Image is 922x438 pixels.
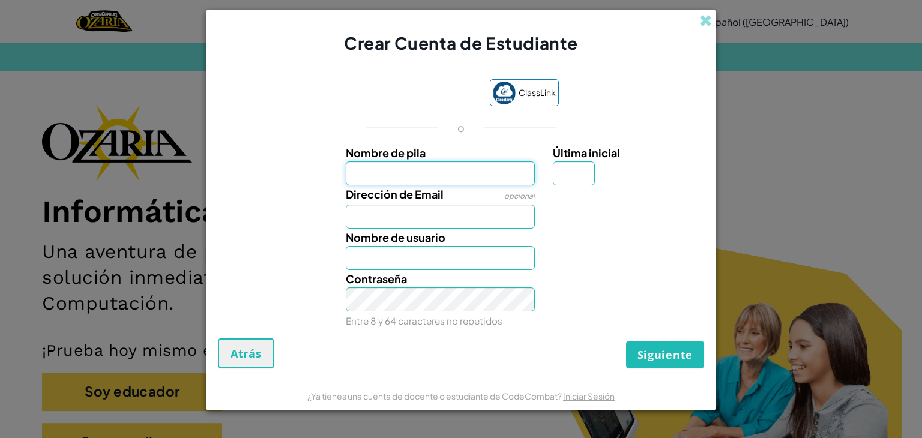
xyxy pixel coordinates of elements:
[346,230,445,244] span: Nombre de usuario
[346,187,444,201] span: Dirección de Email
[307,391,563,401] span: ¿Ya tienes una cuenta de docente o estudiante de CodeCombat?
[457,121,465,135] p: o
[637,347,693,362] span: Siguiente
[346,272,407,286] span: Contraseña
[230,346,262,361] span: Atrás
[358,81,484,107] iframe: Botón de Acceder con Google
[504,191,535,200] span: opcional
[626,341,704,368] button: Siguiente
[553,146,620,160] span: Última inicial
[344,32,578,53] span: Crear Cuenta de Estudiante
[346,315,502,326] small: Entre 8 y 64 caracteres no repetidos
[493,82,516,104] img: classlink-logo-small.png
[218,338,274,368] button: Atrás
[519,84,556,101] span: ClassLink
[563,391,615,401] a: Iniciar Sesión
[346,146,426,160] span: Nombre de pila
